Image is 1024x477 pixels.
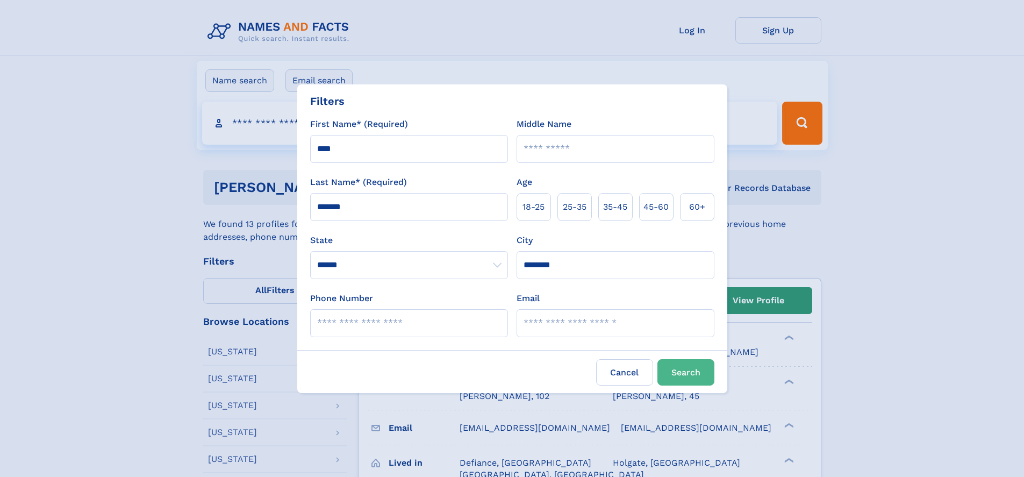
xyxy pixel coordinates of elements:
[310,176,407,189] label: Last Name* (Required)
[310,292,373,305] label: Phone Number
[643,201,669,213] span: 45‑60
[596,359,653,386] label: Cancel
[310,234,508,247] label: State
[517,176,532,189] label: Age
[517,292,540,305] label: Email
[310,93,345,109] div: Filters
[517,234,533,247] label: City
[522,201,545,213] span: 18‑25
[603,201,627,213] span: 35‑45
[563,201,586,213] span: 25‑35
[310,118,408,131] label: First Name* (Required)
[657,359,714,386] button: Search
[689,201,705,213] span: 60+
[517,118,571,131] label: Middle Name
